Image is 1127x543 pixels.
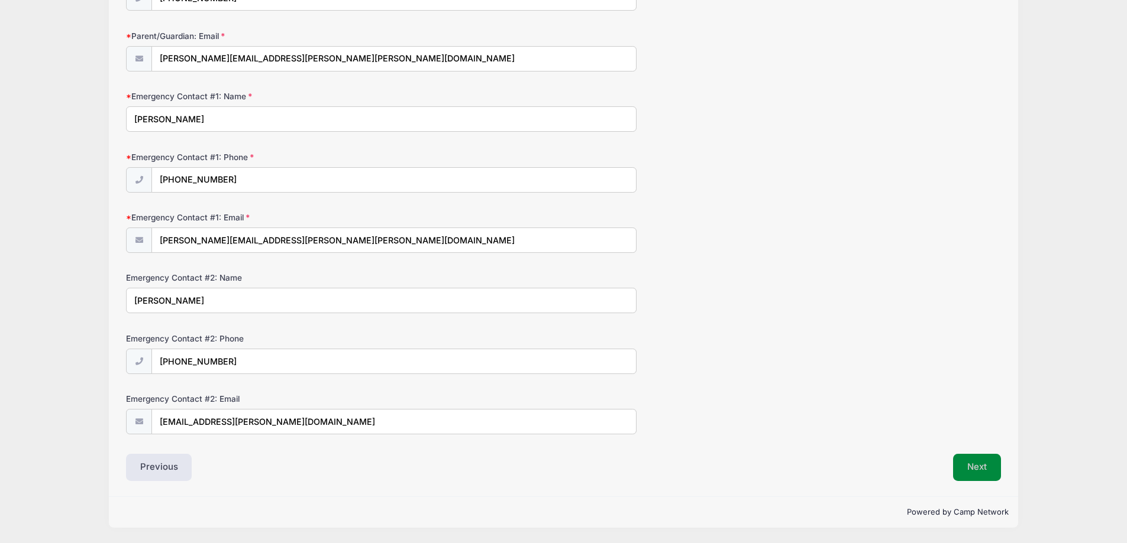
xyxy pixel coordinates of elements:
label: Parent/Guardian: Email [126,30,418,42]
label: Emergency Contact #1: Email [126,212,418,223]
input: email@email.com [151,227,637,253]
input: (xxx) xxx-xxxx [151,167,637,193]
label: Emergency Contact #2: Email [126,393,418,405]
label: Emergency Contact #1: Name [126,90,418,102]
input: email@email.com [151,46,637,71]
label: Emergency Contact #2: Phone [126,333,418,344]
button: Next [953,454,1001,481]
button: Previous [126,454,192,481]
label: Emergency Contact #1: Phone [126,151,418,163]
input: (xxx) xxx-xxxx [151,349,637,374]
input: email@email.com [151,409,637,434]
label: Emergency Contact #2: Name [126,272,418,284]
p: Powered by Camp Network [118,506,1009,518]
